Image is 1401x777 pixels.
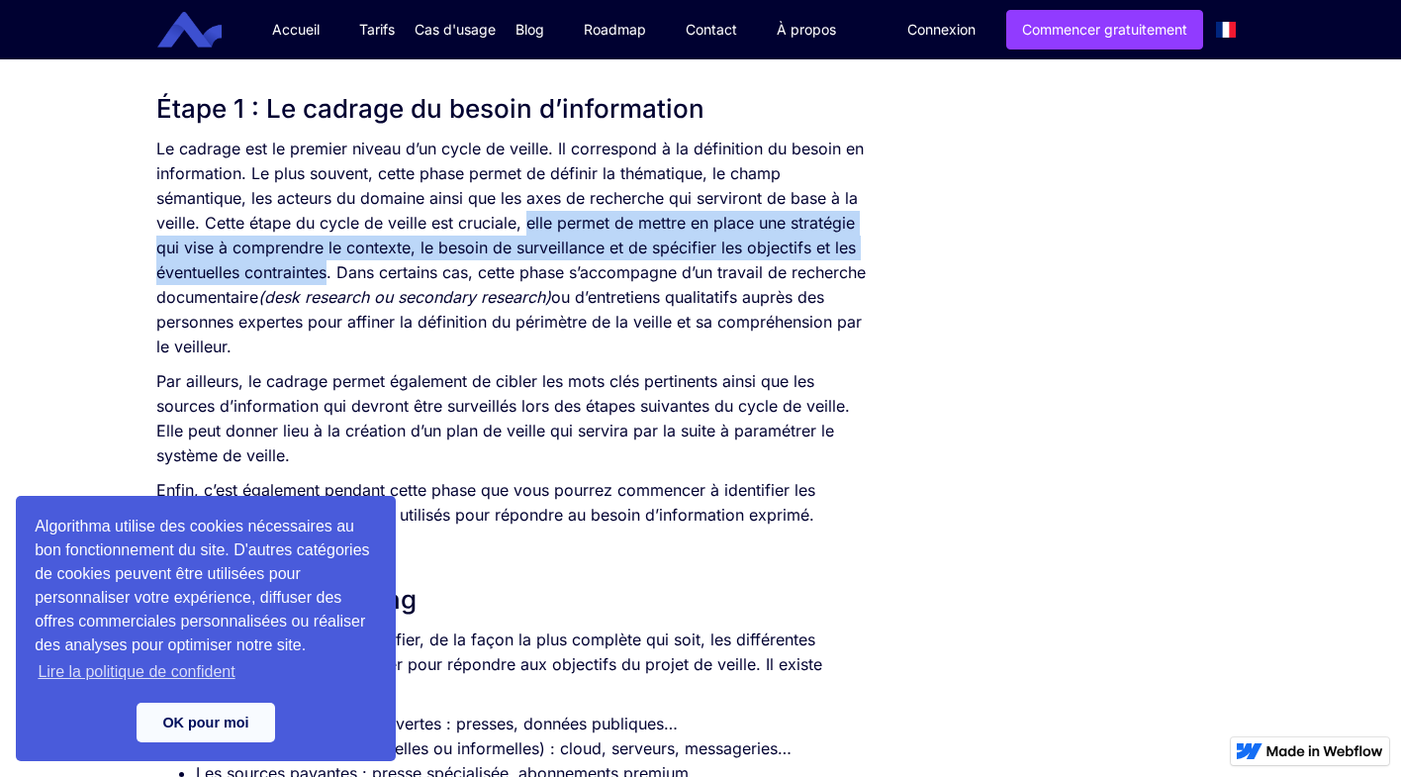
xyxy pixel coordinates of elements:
h2: Étape 2 : Le sourcing [156,582,876,618]
li: Les sources externes et ouvertes : presses, données publiques… [196,712,876,736]
a: Commencer gratuitement [1006,10,1203,49]
div: cookieconsent [16,496,396,761]
a: home [172,12,236,49]
li: Les sources internes (formelles ou informelles) : cloud, serveurs, messageries… [196,736,876,761]
p: L’étape du sourcing vise à identifier, de la façon la plus complète qui soit, les différentes sou... [156,628,876,702]
a: learn more about cookies [35,657,238,687]
img: Made in Webflow [1266,745,1383,757]
a: dismiss cookie message [137,703,275,742]
p: Enfin, c’est également pendant cette phase que vous pourrez commencer à identifier les différents... [156,478,876,528]
p: Le cadrage est le premier niveau d’un cycle de veille. Il correspond à la définition du besoin en... [156,137,876,359]
em: (desk research ou secondary research) [258,287,551,307]
div: Cas d'usage [415,20,496,40]
a: Connexion [892,11,990,49]
span: Algorithma utilise des cookies nécessaires au bon fonctionnement du site. D'autres catégories de ... [35,515,377,687]
h2: Étape 1 : Le cadrage du besoin d’information [156,91,876,127]
p: ‍ [156,537,876,562]
p: Par ailleurs, le cadrage permet également de cibler les mots clés pertinents ainsi que les source... [156,369,876,468]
